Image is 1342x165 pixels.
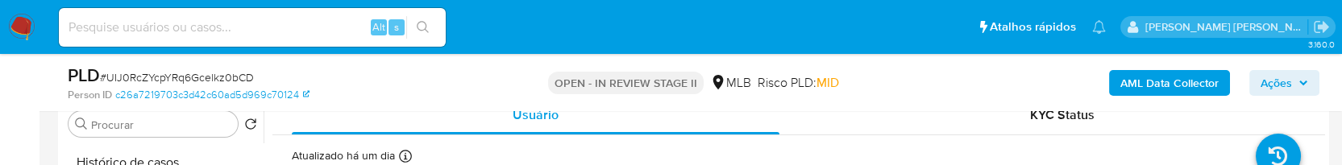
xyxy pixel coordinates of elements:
[59,17,446,38] input: Pesquise usuários ou casos...
[1261,70,1292,96] span: Ações
[75,118,88,130] button: Procurar
[1030,105,1095,124] span: KYC Status
[68,62,100,88] b: PLD
[406,16,439,39] button: search-icon
[758,74,839,92] span: Risco PLD:
[1145,19,1308,35] p: alessandra.barbosa@mercadopago.com
[548,72,704,94] p: OPEN - IN REVIEW STAGE II
[513,105,559,124] span: Usuário
[1109,70,1230,96] button: AML Data Collector
[1120,70,1219,96] b: AML Data Collector
[244,118,257,135] button: Retornar ao pedido padrão
[710,74,751,92] div: MLB
[1092,20,1106,34] a: Notificações
[91,118,231,132] input: Procurar
[1313,19,1330,35] a: Sair
[372,19,385,35] span: Alt
[990,19,1076,35] span: Atalhos rápidos
[68,88,112,102] b: Person ID
[100,69,254,85] span: # UIJ0RcZYcpYRq6Gcelkz0bCD
[394,19,399,35] span: s
[1307,38,1334,51] span: 3.160.0
[816,73,839,92] span: MID
[1249,70,1319,96] button: Ações
[292,148,395,163] p: Atualizado há um dia
[115,88,310,102] a: c26a7219703c3d42c60ad5d969c70124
